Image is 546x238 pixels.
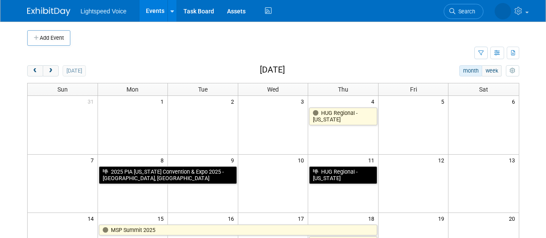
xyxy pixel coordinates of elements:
span: 9 [230,155,238,165]
span: 31 [87,96,98,107]
span: 14 [87,213,98,224]
a: HUG Regional - [US_STATE] [309,166,377,184]
span: 11 [367,155,378,165]
span: 3 [300,96,308,107]
button: myCustomButton [506,65,519,76]
span: Tue [198,86,208,93]
button: [DATE] [63,65,85,76]
span: Sat [479,86,488,93]
button: next [43,65,59,76]
a: HUG Regional - [US_STATE] [309,108,377,125]
span: Fri [410,86,417,93]
span: 12 [437,155,448,165]
span: 16 [227,213,238,224]
i: Personalize Calendar [510,68,515,74]
span: 20 [508,213,519,224]
span: 15 [157,213,167,224]
span: 6 [511,96,519,107]
span: 10 [297,155,308,165]
button: month [459,65,482,76]
span: 7 [90,155,98,165]
span: 1 [160,96,167,107]
span: Thu [338,86,348,93]
span: Mon [126,86,139,93]
a: 2025 PIA [US_STATE] Convention & Expo 2025 - [GEOGRAPHIC_DATA], [GEOGRAPHIC_DATA] [99,166,237,184]
button: prev [27,65,43,76]
span: 19 [437,213,448,224]
button: Add Event [27,30,70,46]
span: 4 [370,96,378,107]
button: week [482,65,502,76]
span: 17 [297,213,308,224]
span: 8 [160,155,167,165]
span: Lightspeed Voice [81,8,127,15]
img: Alexis Snowbarger [495,3,511,19]
span: Search [455,8,475,15]
span: 18 [367,213,378,224]
a: MSP Summit 2025 [99,225,377,236]
span: 13 [508,155,519,165]
span: 5 [440,96,448,107]
span: Sun [57,86,68,93]
img: ExhibitDay [27,7,70,16]
h2: [DATE] [260,65,285,75]
span: 2 [230,96,238,107]
a: Search [444,4,483,19]
span: Wed [267,86,279,93]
